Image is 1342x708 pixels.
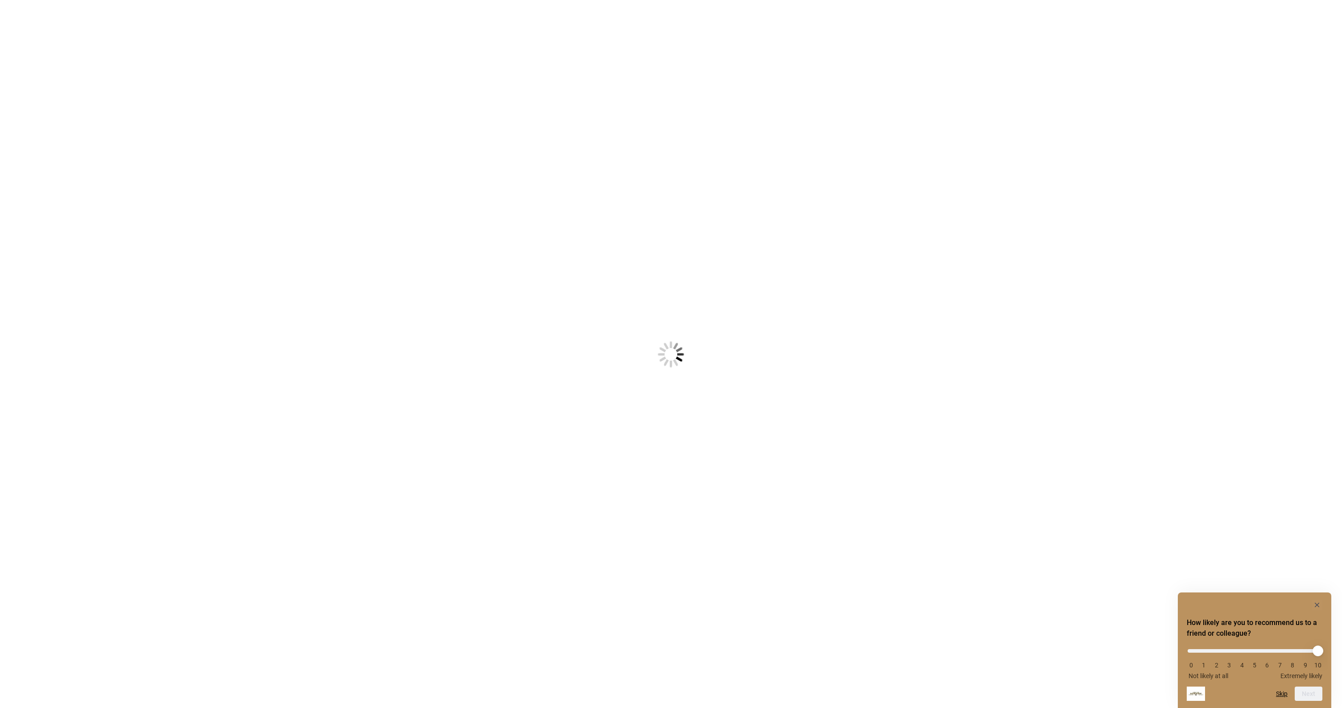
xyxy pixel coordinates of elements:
[1225,662,1234,669] li: 3
[1238,662,1247,669] li: 4
[1263,662,1272,669] li: 6
[1301,662,1310,669] li: 9
[1288,662,1297,669] li: 8
[1187,642,1322,679] div: How likely are you to recommend us to a friend or colleague? Select an option from 0 to 10, with ...
[1187,662,1196,669] li: 0
[1295,687,1322,701] button: Next question
[1189,672,1228,679] span: Not likely at all
[1187,617,1322,639] h2: How likely are you to recommend us to a friend or colleague? Select an option from 0 to 10, with ...
[1312,600,1322,610] button: Hide survey
[614,297,728,411] img: Loading
[1280,672,1322,679] span: Extremely likely
[1276,662,1284,669] li: 7
[1212,662,1221,669] li: 2
[1276,690,1288,697] button: Skip
[1187,600,1322,701] div: How likely are you to recommend us to a friend or colleague? Select an option from 0 to 10, with ...
[1250,662,1259,669] li: 5
[1313,662,1322,669] li: 10
[1199,662,1208,669] li: 1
